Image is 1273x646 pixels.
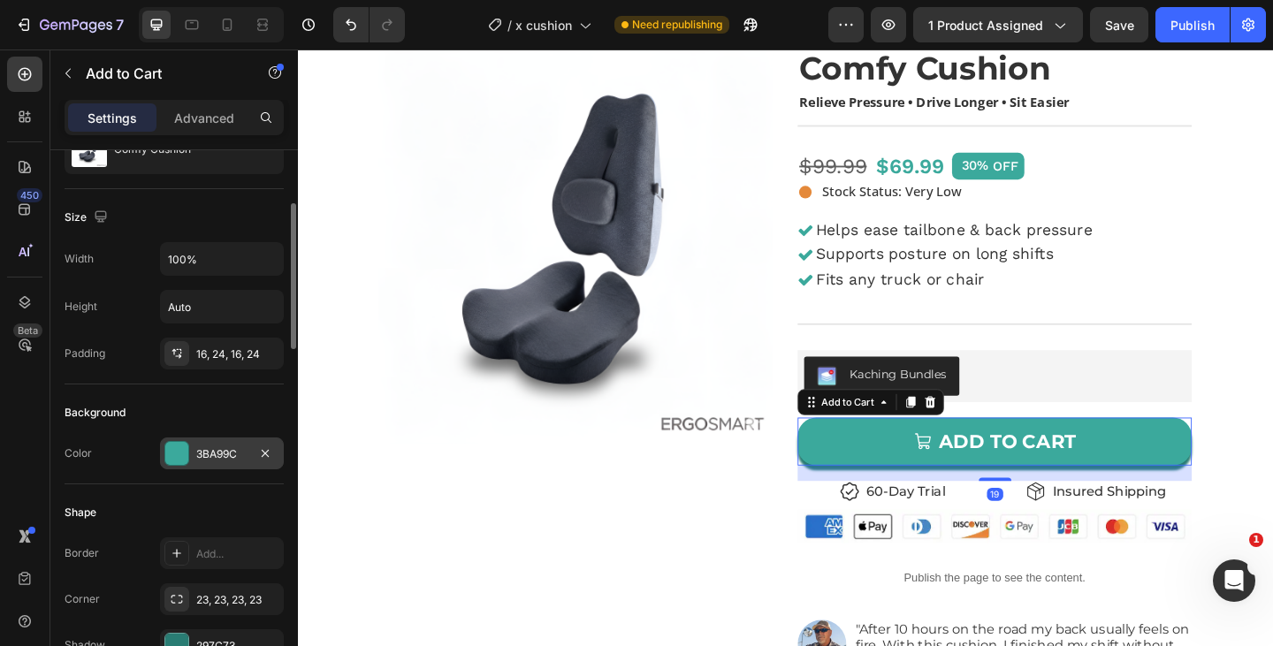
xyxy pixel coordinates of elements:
[544,566,972,584] p: Publish the page to see the content.
[563,212,865,234] p: Supports posture on long shifts
[753,116,787,138] div: OFF
[88,109,137,127] p: Settings
[821,472,945,490] p: Insured Shipping
[174,109,234,127] p: Advanced
[545,48,839,67] strong: Relieve Pressure • Drive Longer • Sit Easier
[65,251,94,267] div: Width
[563,239,865,262] p: Fits any truck or chair
[1213,559,1255,602] iframe: Intercom live chat
[13,323,42,338] div: Beta
[65,545,99,561] div: Border
[544,111,621,144] div: $99.99
[697,414,847,439] strong: ADD TO CART
[551,334,720,376] button: Kaching Bundles
[515,16,572,34] span: x cushion
[570,146,722,164] p: Stock Status: Very Low
[628,111,705,144] div: $69.99
[565,345,586,366] img: KachingBundles.png
[65,405,126,421] div: Background
[65,206,111,230] div: Size
[196,446,248,462] div: 3BA99C
[161,243,283,275] input: Auto
[333,7,405,42] div: Undo/Redo
[65,591,100,607] div: Corner
[17,188,42,202] div: 450
[750,476,767,490] div: 19
[632,17,722,33] span: Need republishing
[619,472,705,490] p: 60-Day Trial
[65,346,105,361] div: Padding
[65,505,96,521] div: Shape
[1105,18,1134,33] span: Save
[1170,16,1215,34] div: Publish
[7,7,132,42] button: 7
[1090,7,1148,42] button: Save
[86,63,236,84] p: Add to Cart
[116,14,124,35] p: 7
[600,345,705,363] div: Kaching Bundles
[507,16,512,34] span: /
[913,7,1083,42] button: 1 product assigned
[196,546,279,562] div: Add...
[65,299,97,315] div: Height
[720,116,753,136] div: 30%
[298,49,1273,646] iframe: Design area
[196,346,279,362] div: 16, 24, 16, 24
[1249,533,1263,547] span: 1
[161,291,283,323] input: Auto
[544,500,972,536] img: gempages_503816409025872775-bd92ea3d-a002-4e03-a985-6896deae0475.webp
[196,592,279,608] div: 23, 23, 23, 23
[928,16,1043,34] span: 1 product assigned
[544,400,972,453] button: <strong>ADD TO CART</strong>
[566,376,630,391] div: Add to Cart
[1155,7,1230,42] button: Publish
[65,445,92,461] div: Color
[563,186,865,208] p: Helps ease tailbone & back pressure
